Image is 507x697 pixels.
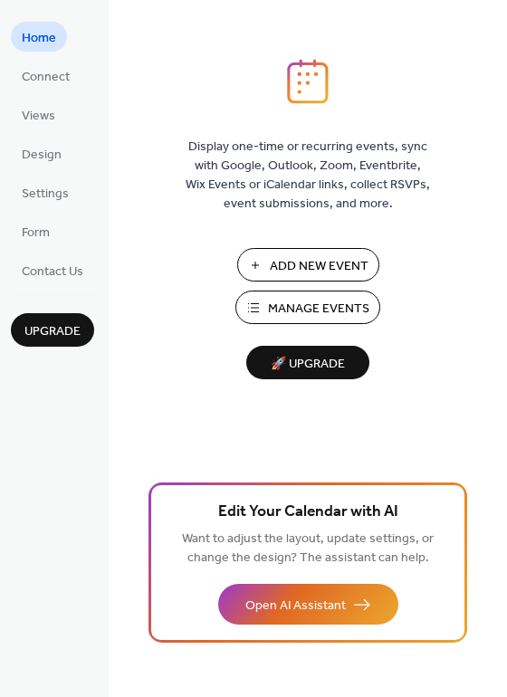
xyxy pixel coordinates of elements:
[22,68,70,87] span: Connect
[182,527,434,570] span: Want to adjust the layout, update settings, or change the design? The assistant can help.
[186,138,430,214] span: Display one-time or recurring events, sync with Google, Outlook, Zoom, Eventbrite, Wix Events or ...
[22,185,69,204] span: Settings
[11,22,67,52] a: Home
[22,263,83,282] span: Contact Us
[245,597,346,616] span: Open AI Assistant
[235,291,380,324] button: Manage Events
[11,255,94,285] a: Contact Us
[257,352,359,377] span: 🚀 Upgrade
[11,100,66,129] a: Views
[11,216,61,246] a: Form
[24,322,81,341] span: Upgrade
[246,346,369,379] button: 🚀 Upgrade
[11,177,80,207] a: Settings
[218,584,398,625] button: Open AI Assistant
[11,61,81,91] a: Connect
[11,313,94,347] button: Upgrade
[22,146,62,165] span: Design
[218,500,398,525] span: Edit Your Calendar with AI
[270,257,368,276] span: Add New Event
[22,107,55,126] span: Views
[268,300,369,319] span: Manage Events
[22,29,56,48] span: Home
[22,224,50,243] span: Form
[11,138,72,168] a: Design
[237,248,379,282] button: Add New Event
[287,59,329,104] img: logo_icon.svg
